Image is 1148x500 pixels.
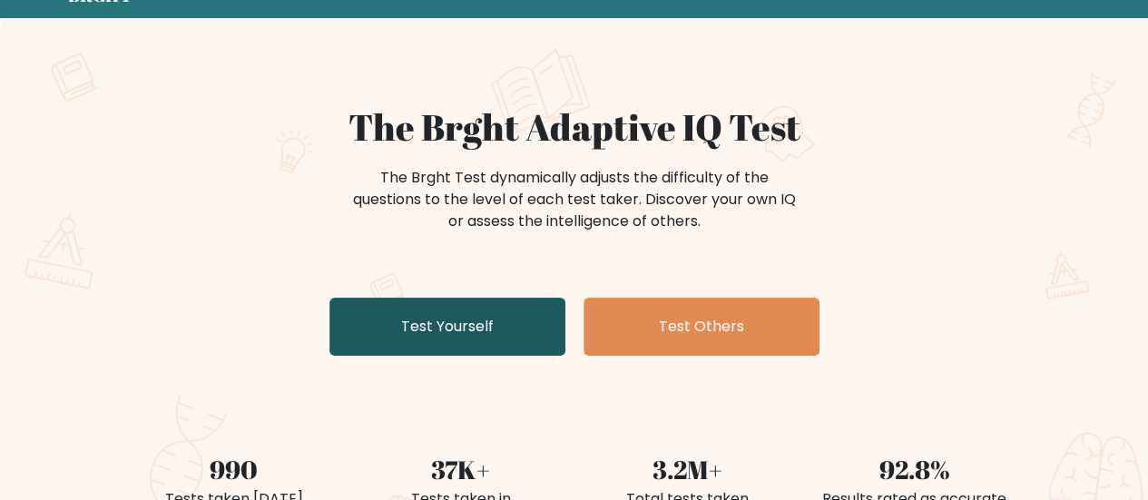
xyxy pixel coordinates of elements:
[584,298,819,356] a: Test Others
[585,450,790,488] div: 3.2M+
[132,105,1017,149] h1: The Brght Adaptive IQ Test
[812,450,1017,488] div: 92.8%
[132,450,337,488] div: 990
[348,167,801,232] div: The Brght Test dynamically adjusts the difficulty of the questions to the level of each test take...
[329,298,565,356] a: Test Yourself
[358,450,564,488] div: 37K+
